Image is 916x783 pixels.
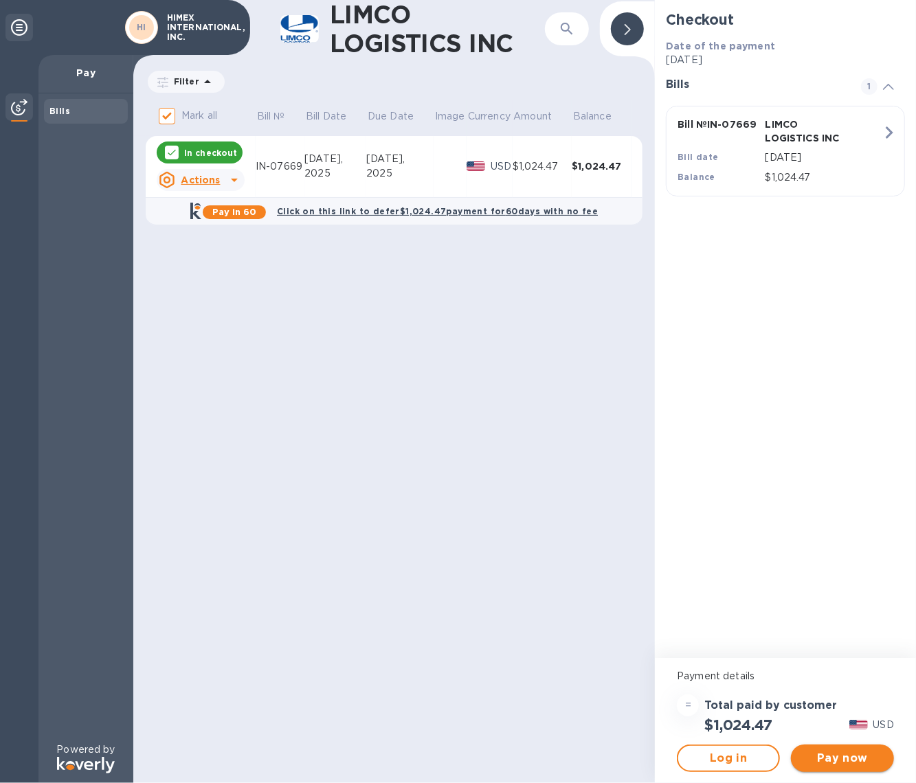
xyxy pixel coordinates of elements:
span: Log in [689,750,768,767]
div: 2025 [304,166,366,181]
img: USD [467,161,485,171]
p: Powered by [56,742,115,757]
img: Logo [57,757,115,773]
h3: Total paid by customer [704,699,837,712]
button: Pay now [791,745,894,772]
p: $1,024.47 [766,170,882,185]
div: 2025 [366,166,434,181]
span: Bill Date [306,109,364,124]
b: Bill date [678,152,719,162]
div: = [677,694,699,716]
p: Amount [513,109,552,124]
span: 1 [861,78,878,95]
div: $1,024.47 [572,159,632,173]
p: Bill Date [306,109,346,124]
span: Pay now [802,750,883,767]
h3: Bills [666,78,845,91]
div: $1,024.47 [513,159,572,174]
p: USD [873,718,894,732]
p: Currency [468,109,511,124]
b: Bills [49,106,70,116]
h2: Checkout [666,11,905,28]
div: [DATE], [366,152,434,166]
span: Bill № [257,109,303,124]
span: Balance [573,109,629,124]
b: Pay in 60 [212,207,257,217]
p: Balance [573,109,612,124]
span: Due Date [368,109,432,124]
button: Log in [677,745,780,772]
p: In checkout [184,147,237,159]
b: Balance [678,172,715,182]
p: Due Date [368,109,414,124]
p: LIMCO LOGISTICS INC [766,117,847,145]
img: USD [849,720,868,729]
div: IN-07669 [256,159,304,174]
p: [DATE] [766,150,882,165]
p: Mark all [181,109,217,123]
p: Filter [168,76,199,87]
u: Actions [181,174,220,185]
p: USD [491,159,513,174]
p: Bill № IN-07669 [678,117,759,131]
p: HIMEX INTERNATIONAL, INC. [167,13,236,42]
b: Click on this link to defer $1,024.47 payment for 60 days with no fee [277,206,598,216]
div: [DATE], [304,152,366,166]
button: Bill №IN-07669LIMCO LOGISTICS INCBill date[DATE]Balance$1,024.47 [666,106,905,196]
p: Pay [49,66,122,80]
b: Date of the payment [666,41,775,52]
h2: $1,024.47 [704,716,772,734]
span: Amount [513,109,570,124]
p: Payment details [677,669,894,683]
p: Image [435,109,465,124]
p: [DATE] [666,53,905,67]
p: Bill № [257,109,285,124]
b: HI [137,22,146,32]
